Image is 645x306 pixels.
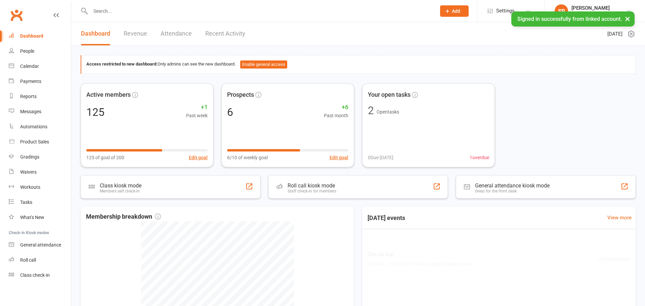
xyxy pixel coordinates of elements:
div: Calendar [20,63,39,69]
span: Past week [186,112,208,119]
a: Product Sales [9,134,71,149]
a: Roll call [9,253,71,268]
div: Workouts [20,184,40,190]
div: 6 [227,107,233,118]
a: Dashboard [9,29,71,44]
a: Automations [9,119,71,134]
div: People [20,48,34,54]
div: General attendance [20,242,61,248]
div: Automations [20,124,47,129]
a: Clubworx [8,7,25,24]
a: General attendance kiosk mode [9,237,71,253]
button: × [621,11,634,26]
a: Reports [9,89,71,104]
div: Class kiosk mode [100,182,141,189]
div: 2 [368,105,374,116]
div: What's New [20,215,44,220]
div: Rising Sun Martial Arts [571,11,619,17]
strong: Access restricted to new dashboard: [86,61,158,67]
a: Calendar [9,59,71,74]
div: Messages [20,109,41,114]
span: Active members [86,90,131,100]
div: Product Sales [20,139,49,144]
a: Revenue [124,22,147,45]
h3: [DATE] events [362,212,411,224]
div: Waivers [20,169,37,175]
a: People [9,44,71,59]
button: Edit goal [189,154,208,161]
span: 6/10 of weekly goal [227,154,268,161]
span: Open tasks [377,109,399,115]
div: General attendance kiosk mode [475,182,550,189]
div: Reports [20,94,37,99]
a: View more [607,214,632,222]
div: Dashboard [20,33,43,39]
div: Members self check-in [100,189,141,193]
button: Edit goal [330,154,348,161]
div: [PERSON_NAME] [571,5,619,11]
a: Waivers [9,165,71,180]
span: Membership breakdown [86,212,161,222]
div: SP [555,4,568,18]
span: +6 [324,102,348,112]
div: Roll call [20,257,36,263]
span: +1 [186,102,208,112]
a: Dashboard [81,22,110,45]
a: Class kiosk mode [9,268,71,283]
span: 125 of goal of 200 [86,154,124,161]
span: 1 overdue [470,154,489,161]
div: Only admins can see the new dashboard. [86,60,630,69]
input: Search... [88,6,431,16]
a: Workouts [9,180,71,195]
div: Tasks [20,200,32,205]
span: Signed in successfully from linked account. [517,16,622,22]
div: Great for the front desk [475,189,550,193]
div: Gradings [20,154,39,160]
div: Staff check-in for members [288,189,336,193]
a: Messages [9,104,71,119]
div: Roll call kiosk mode [288,182,336,189]
a: Attendance [161,22,192,45]
span: Prospects [227,90,254,100]
div: 125 [86,107,104,118]
span: Zen Do Kai [368,251,472,259]
span: 21 / 30 attendees [597,255,630,263]
button: Enable general access [240,60,287,69]
span: Add [452,8,460,14]
div: Class check-in [20,272,50,278]
span: Settings [496,3,515,18]
a: Recent Activity [205,22,245,45]
div: Payments [20,79,41,84]
a: Gradings [9,149,71,165]
span: [DATE] [607,30,622,38]
span: Past month [324,112,348,119]
a: Payments [9,74,71,89]
span: Your open tasks [368,90,411,100]
a: Tasks [9,195,71,210]
span: 0 Due [DATE] [368,154,393,161]
span: 6:00PM - 7:00PM | [PERSON_NAME] | RSMA Hombu [368,260,472,268]
a: What's New [9,210,71,225]
button: Add [440,5,469,17]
